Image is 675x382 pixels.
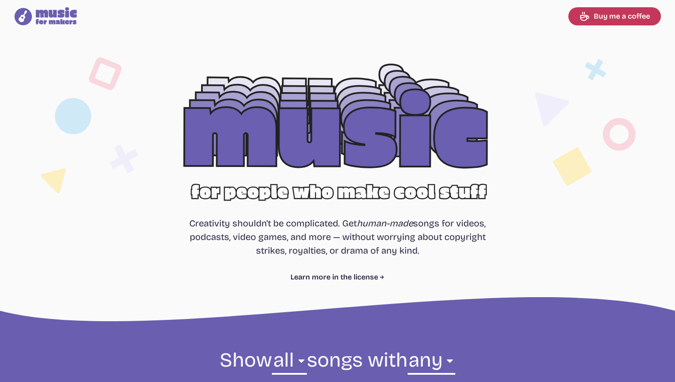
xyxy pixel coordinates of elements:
select: vibe [408,347,455,378]
i: human-made [357,218,413,229]
p: Creativity shouldn't be complicated. Get songs for videos, podcasts, video games, and more — with... [189,216,486,257]
a: Learn more in the license [291,272,384,283]
select: genre [272,347,306,378]
a: Buy me a coffee [568,7,661,25]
